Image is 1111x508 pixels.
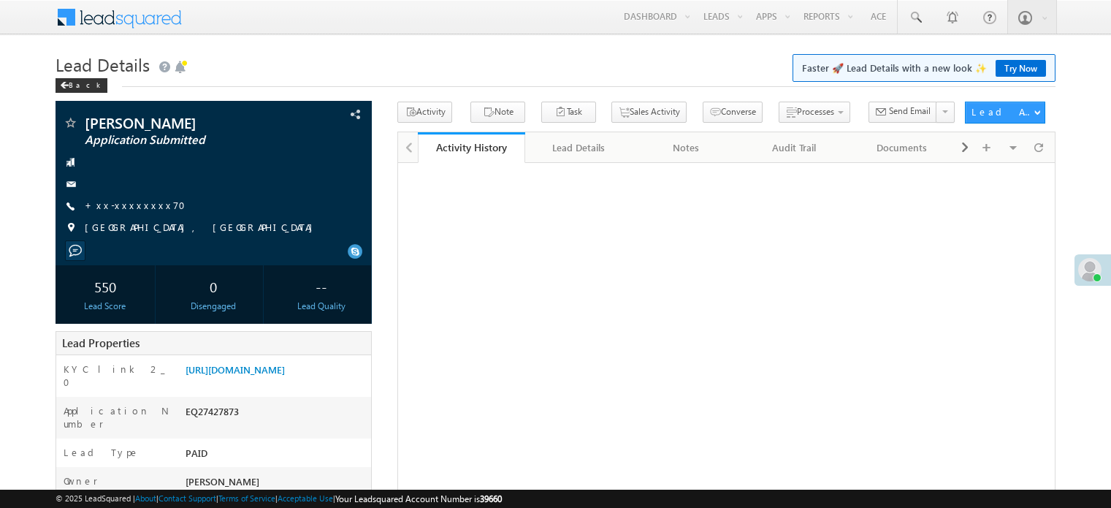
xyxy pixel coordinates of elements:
div: -- [275,273,367,300]
a: About [135,493,156,503]
span: Your Leadsquared Account Number is [335,493,502,504]
span: Faster 🚀 Lead Details with a new look ✨ [802,61,1046,75]
div: Lead Details [537,139,619,156]
button: Processes [779,102,850,123]
button: Send Email [868,102,937,123]
label: KYC link 2_0 [64,363,170,389]
span: © 2025 LeadSquared | | | | | [56,492,502,506]
a: Audit Trail [741,132,848,163]
button: Task [541,102,596,123]
a: Terms of Service [218,493,275,503]
span: Send Email [889,105,931,118]
a: Notes [633,132,741,163]
a: Back [56,77,115,90]
label: Owner [64,474,98,488]
span: [PERSON_NAME] [186,475,259,488]
span: [PERSON_NAME] [85,115,280,130]
a: Documents [849,132,956,163]
div: Audit Trail [752,139,835,156]
a: Contact Support [159,493,216,503]
button: Note [470,102,525,123]
div: Back [56,78,107,93]
button: Sales Activity [611,102,687,123]
button: Converse [703,102,763,123]
a: [URL][DOMAIN_NAME] [186,363,285,376]
a: Acceptable Use [278,493,333,503]
div: Disengaged [167,300,259,313]
span: Processes [797,106,834,117]
label: Application Number [64,404,170,431]
div: Notes [645,139,728,156]
button: Lead Actions [965,102,1045,124]
div: Lead Score [59,300,151,313]
span: Lead Details [56,53,150,76]
a: +xx-xxxxxxxx70 [85,199,194,211]
div: Documents [860,139,943,156]
div: Lead Quality [275,300,367,313]
div: EQ27427873 [182,404,371,425]
div: Lead Actions [971,105,1034,118]
div: PAID [182,446,371,466]
button: Activity [397,102,452,123]
span: [GEOGRAPHIC_DATA], [GEOGRAPHIC_DATA] [85,221,320,235]
div: 0 [167,273,259,300]
label: Lead Type [64,446,140,459]
span: Application Submitted [85,133,280,148]
span: 39660 [480,493,502,504]
span: Lead Properties [62,335,140,350]
div: Activity History [429,140,514,154]
a: Lead Details [525,132,633,163]
a: Try Now [996,60,1046,77]
a: Activity History [418,132,525,163]
div: 550 [59,273,151,300]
